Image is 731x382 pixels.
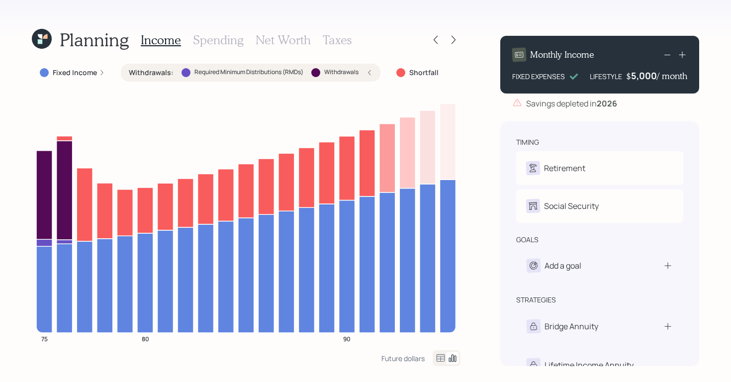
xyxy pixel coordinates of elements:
[516,295,556,305] div: strategies
[590,71,622,82] div: LIFESTYLE
[545,320,598,332] div: Bridge Annuity
[657,71,687,82] h4: / month
[129,68,174,78] label: Withdrawals :
[142,334,149,343] tspan: 80
[512,71,565,82] div: FIXED EXPENSES
[141,33,181,47] h3: Income
[194,68,303,77] label: Required Minimum Distributions (RMDs)
[41,334,48,343] tspan: 75
[530,49,594,60] h4: Monthly Income
[526,97,617,109] div: Savings depleted in
[597,98,617,109] b: 2026
[256,33,311,47] h3: Net Worth
[381,354,425,363] div: Future dollars
[544,162,585,174] div: Retirement
[545,260,581,272] div: Add a goal
[631,70,657,82] div: 5,000
[516,137,539,147] div: timing
[343,334,351,343] tspan: 90
[545,359,634,371] div: Lifetime Income Annuity
[193,33,244,47] h3: Spending
[60,29,129,50] h1: Planning
[626,71,631,82] h4: $
[544,200,599,212] div: Social Security
[409,68,439,78] label: Shortfall
[323,33,352,47] h3: Taxes
[53,68,97,78] label: Fixed Income
[324,68,359,77] label: Withdrawals
[516,235,539,245] div: goals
